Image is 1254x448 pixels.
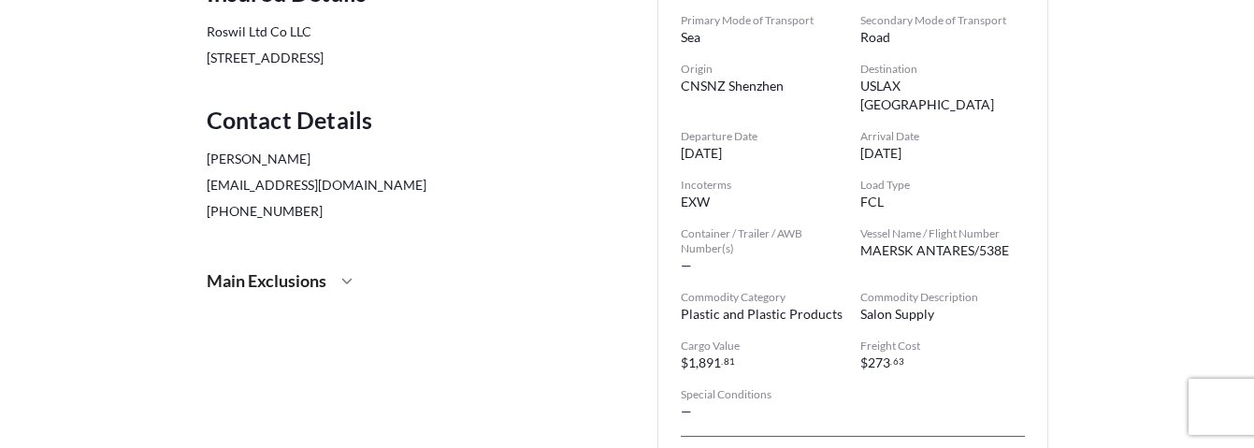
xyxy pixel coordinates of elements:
[681,144,722,163] span: [DATE]
[860,144,901,163] span: [DATE]
[681,62,845,77] span: Origin
[860,178,1025,193] span: Load Type
[207,105,426,135] span: Contact Details
[860,129,1025,144] span: Arrival Date
[681,226,845,256] span: Container / Trailer / AWB Number(s)
[681,356,688,369] span: $
[207,258,598,303] div: Main Exclusions
[681,77,784,95] span: CNSNZ Shenzhen
[860,339,1025,354] span: Freight Cost
[860,77,1025,114] span: USLAX [GEOGRAPHIC_DATA]
[696,356,699,369] span: ,
[893,358,904,365] span: 63
[860,193,884,211] span: FCL
[860,13,1025,28] span: Secondary Mode of Transport
[207,49,368,67] span: [STREET_ADDRESS]
[681,178,845,193] span: Incoterms
[681,13,845,28] span: Primary Mode of Transport
[207,176,426,195] span: [EMAIL_ADDRESS][DOMAIN_NAME]
[860,62,1025,77] span: Destination
[207,22,368,41] span: Roswil Ltd Co LLC
[681,339,845,354] span: Cargo Value
[681,402,692,421] span: —
[721,358,723,365] span: .
[860,290,1025,305] span: Commodity Description
[890,358,892,365] span: .
[860,305,934,324] span: Salon Supply
[681,256,692,275] span: —
[688,356,696,369] span: 1
[207,202,426,221] span: [PHONE_NUMBER]
[860,226,1025,241] span: Vessel Name / Flight Number
[681,290,845,305] span: Commodity Category
[207,269,326,292] span: Main Exclusions
[868,356,890,369] span: 273
[860,356,868,369] span: $
[699,356,721,369] span: 891
[681,193,710,211] span: EXW
[207,150,426,168] span: [PERSON_NAME]
[681,305,843,324] span: Plastic and Plastic Products
[860,241,1009,260] span: MAERSK ANTARES/538E
[681,129,845,144] span: Departure Date
[724,358,735,365] span: 81
[860,28,890,47] span: road
[681,28,700,47] span: sea
[681,387,845,402] span: Special Conditions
